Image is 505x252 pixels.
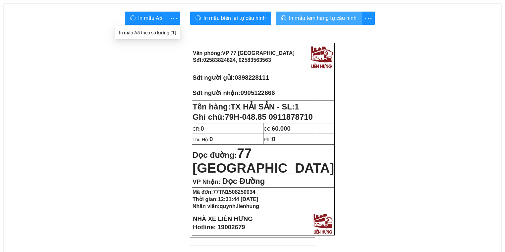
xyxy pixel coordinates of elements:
span: 0398228111 [235,74,269,81]
span: 60.000 [272,125,291,132]
span: 02583824824, 02583563563 [203,57,271,63]
strong: Sđt người gửi: [193,74,235,81]
strong: Tên hàng: [193,102,299,111]
span: TX HẢI SẢN - SL: [231,102,299,111]
span: Phí: [264,137,275,142]
div: In mẫu A5 theo số lượng (1) [119,29,176,36]
span: 0 [200,125,204,132]
span: CC: [264,126,291,132]
strong: Dọc đường: [193,150,334,174]
span: 0 [272,136,275,143]
span: quynh.lienhung [220,203,259,209]
span: printer [281,15,286,21]
span: In mẫu biên lai tự cấu hình [203,14,266,22]
span: 12:31:44 [DATE] [218,196,258,202]
span: VP Nhận: [193,178,220,185]
img: logo [311,212,334,234]
span: Dọc Đường [222,177,265,186]
span: printer [130,15,136,21]
strong: Thời gian: [193,196,258,202]
button: printerIn mẫu A5 [125,12,167,25]
img: logo [71,5,97,32]
strong: Nhà xe Liên Hưng [2,3,55,10]
span: 0 [209,136,213,143]
span: more [362,14,374,22]
span: Ghi chú: [193,112,313,121]
span: In mẫu A5 [138,14,162,22]
span: In mẫu tem hàng tự cấu hình [289,14,357,22]
span: CR: [193,126,204,132]
span: 0398228111 [67,47,91,52]
button: more [362,12,375,25]
strong: Văn phòng: [193,50,295,56]
span: VP 77 [GEOGRAPHIC_DATA] [222,50,295,56]
button: printerIn mẫu biên lai tự cấu hình [190,12,271,25]
strong: Sđt người nhận: [193,89,241,96]
strong: SĐT gửi: [48,47,91,52]
strong: NHÀ XE LIÊN HƯNG [193,215,253,222]
span: 0905122666 [241,89,275,96]
strong: VP: 77 [GEOGRAPHIC_DATA], [GEOGRAPHIC_DATA] [2,12,70,33]
strong: Mã đơn: [193,189,255,195]
span: 77TN1508250034 [213,189,255,195]
strong: Sđt: [193,57,271,63]
span: 77 [GEOGRAPHIC_DATA] [193,146,334,175]
span: more [167,14,180,22]
span: 79H-048.85 0911878710 [225,112,313,121]
span: Thu Hộ: [193,137,213,142]
span: printer [196,15,201,21]
button: printerIn mẫu tem hàng tự cấu hình [276,12,362,25]
strong: Phiếu gửi hàng [27,36,72,43]
strong: Người gửi: [2,47,24,52]
strong: Hotline: 19002679 [193,224,245,231]
img: logo [309,44,334,69]
span: 1 [295,102,299,111]
button: more [167,12,180,25]
strong: Nhân viên: [193,203,259,209]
